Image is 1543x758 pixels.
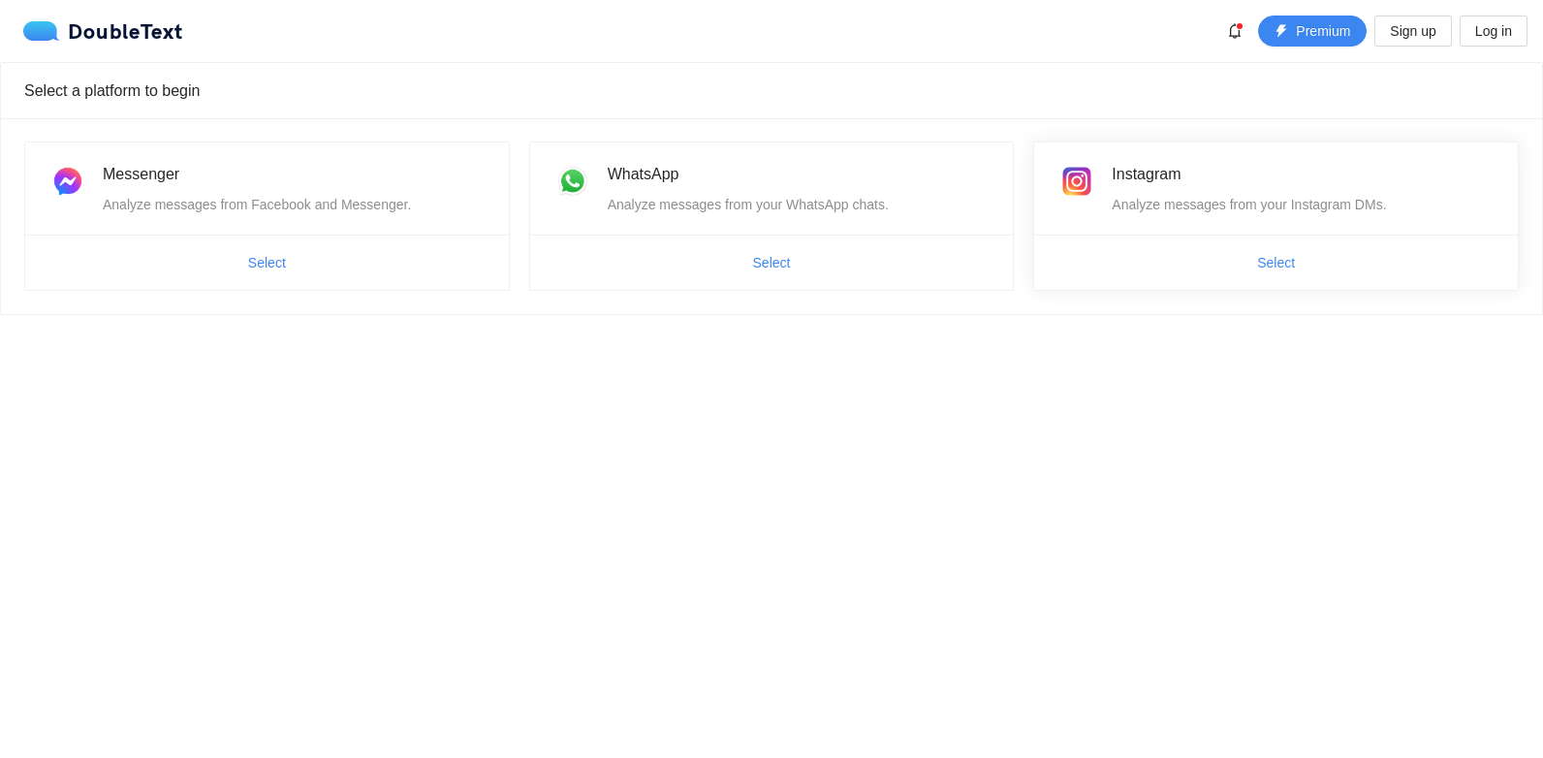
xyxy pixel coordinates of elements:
[24,63,1519,118] div: Select a platform to begin
[1219,16,1250,47] button: bell
[23,21,68,41] img: logo
[48,162,87,201] img: messenger.png
[1033,142,1519,291] a: InstagramAnalyze messages from your Instagram DMs.Select
[1112,194,1495,215] div: Analyze messages from your Instagram DMs.
[248,252,286,273] span: Select
[529,142,1015,291] a: WhatsAppAnalyze messages from your WhatsApp chats.Select
[1242,247,1310,278] button: Select
[1220,23,1249,39] span: bell
[1374,16,1451,47] button: Sign up
[738,247,806,278] button: Select
[753,252,791,273] span: Select
[233,247,301,278] button: Select
[23,21,183,41] a: logoDoubleText
[1275,24,1288,40] span: thunderbolt
[1390,20,1435,42] span: Sign up
[1257,252,1295,273] span: Select
[553,162,592,201] img: whatsapp.png
[1112,166,1181,182] span: Instagram
[608,194,991,215] div: Analyze messages from your WhatsApp chats.
[1475,20,1512,42] span: Log in
[1057,162,1096,201] img: instagram.png
[103,194,486,215] div: Analyze messages from Facebook and Messenger.
[103,162,486,186] div: Messenger
[608,166,679,182] span: WhatsApp
[1460,16,1527,47] button: Log in
[24,142,510,291] a: MessengerAnalyze messages from Facebook and Messenger.Select
[1258,16,1367,47] button: thunderboltPremium
[23,21,183,41] div: DoubleText
[1296,20,1350,42] span: Premium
